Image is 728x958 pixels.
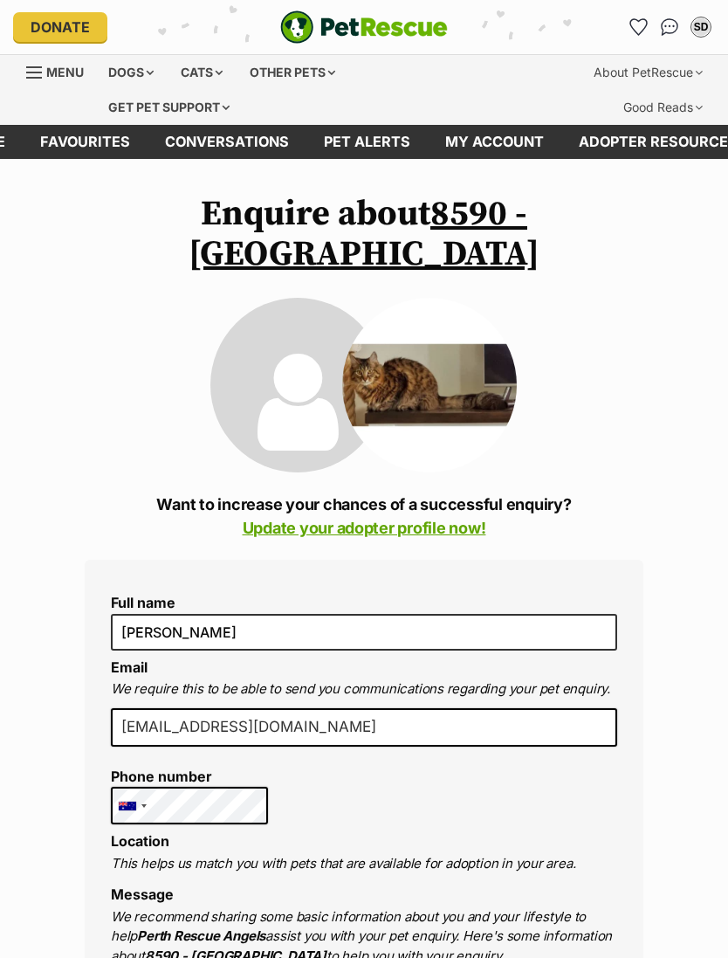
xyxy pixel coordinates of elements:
a: Update your adopter profile now! [243,519,486,537]
div: SD [692,18,710,36]
div: Other pets [237,55,347,90]
a: My account [428,125,561,159]
h1: Enquire about [85,194,643,274]
div: Get pet support [96,90,242,125]
span: Menu [46,65,84,79]
p: Want to increase your chances of a successful enquiry? [85,493,643,540]
label: Email [111,658,148,676]
label: Message [111,886,174,903]
img: chat-41dd97257d64d25036548639549fe6c8038ab92f7586957e7f3b1b290dea8141.svg [661,18,679,36]
label: Phone number [111,768,268,784]
label: Location [111,832,169,850]
div: Cats [168,55,235,90]
a: Favourites [23,125,148,159]
a: conversations [148,125,306,159]
a: Conversations [656,13,683,41]
div: Dogs [96,55,166,90]
a: Donate [13,12,107,42]
div: Australia: +61 [112,788,152,824]
div: About PetRescue [581,55,715,90]
label: Full name [111,595,617,610]
button: My account [687,13,715,41]
img: logo-e224e6f780fb5917bec1dbf3a21bbac754714ae5b6737aabdf751b685950b380.svg [280,10,448,44]
strong: Perth Rescue Angels [137,927,265,944]
p: This helps us match you with pets that are available for adoption in your area. [111,854,617,874]
div: Good Reads [611,90,715,125]
img: 8590 - Meowgi [342,298,517,472]
a: Pet alerts [306,125,428,159]
a: Menu [26,55,96,86]
input: E.g. Jimmy Chew [111,614,617,651]
a: PetRescue [280,10,448,44]
p: We require this to be able to send you communications regarding your pet enquiry. [111,679,617,700]
ul: Account quick links [624,13,715,41]
a: 8590 - [GEOGRAPHIC_DATA] [189,192,539,276]
a: Favourites [624,13,652,41]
